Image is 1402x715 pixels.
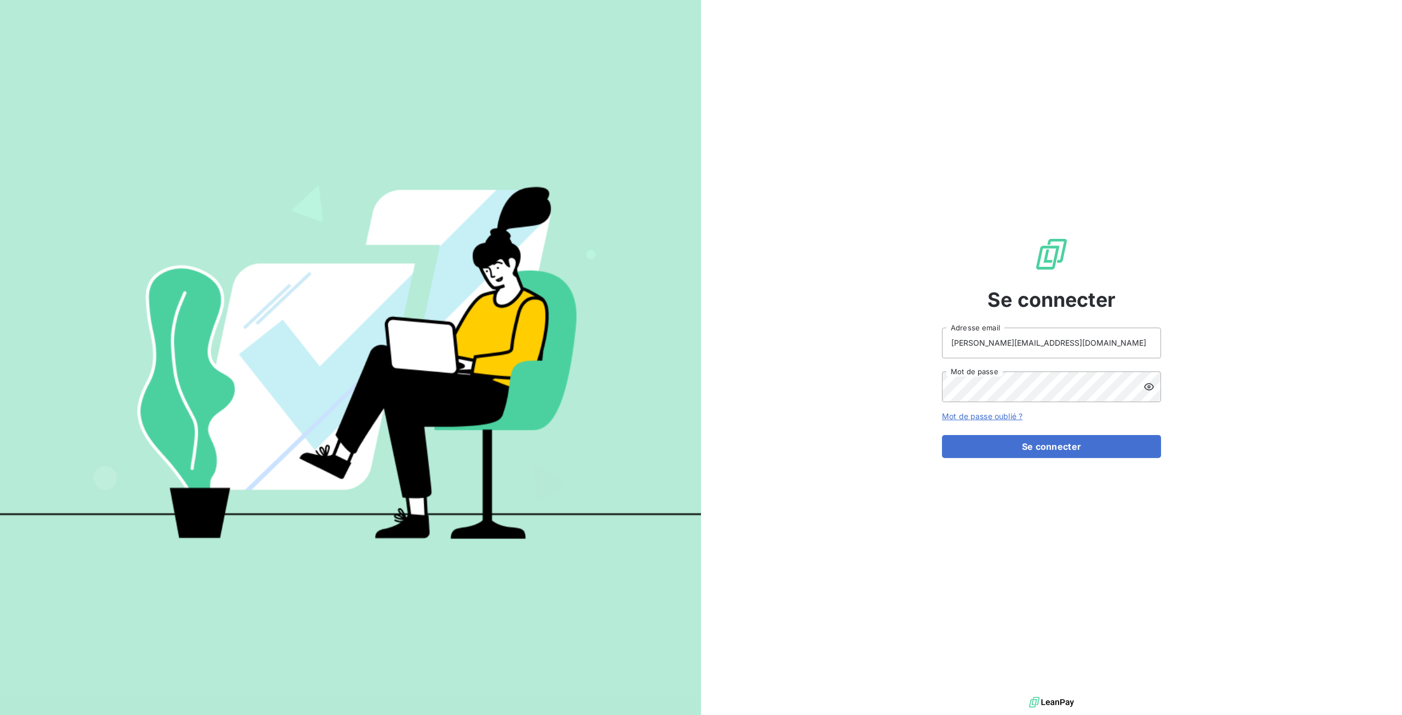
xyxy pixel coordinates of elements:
span: Se connecter [987,285,1116,314]
img: logo [1029,694,1074,711]
a: Mot de passe oublié ? [942,411,1022,421]
button: Se connecter [942,435,1161,458]
input: placeholder [942,328,1161,358]
img: Logo LeanPay [1034,237,1069,272]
